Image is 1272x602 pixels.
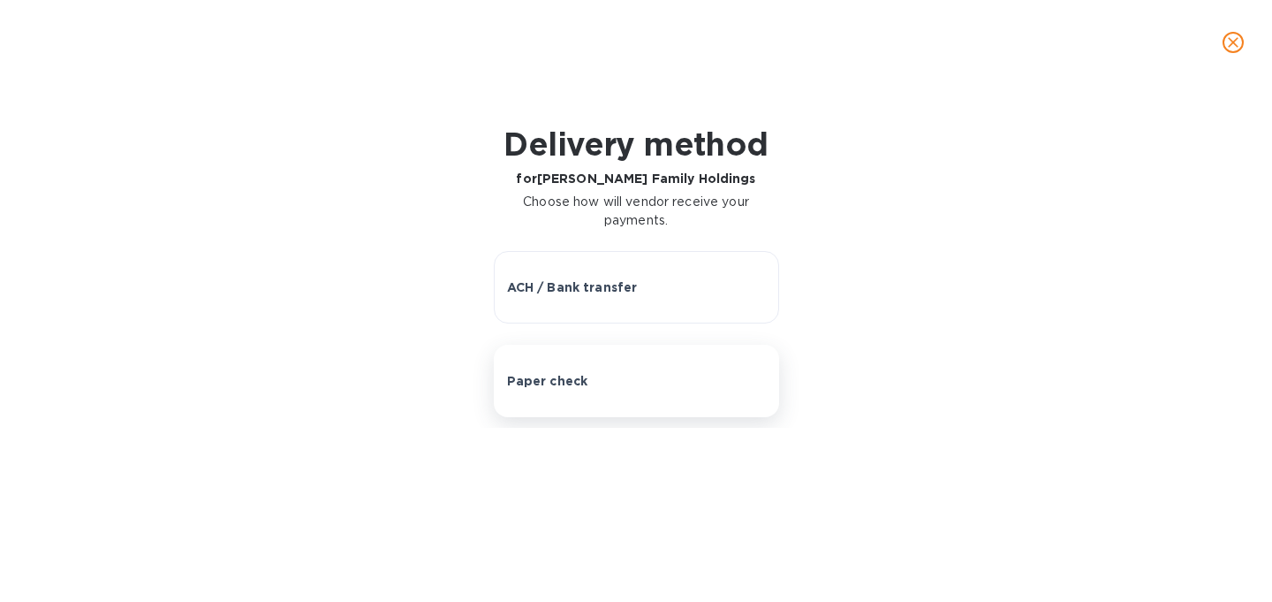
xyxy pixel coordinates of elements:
p: ACH / Bank transfer [507,278,638,296]
p: Choose how will vendor receive your payments. [494,193,779,230]
b: for [PERSON_NAME] Family Holdings [516,171,755,186]
button: Paper check [494,345,779,417]
h1: Delivery method [494,126,779,163]
button: ACH / Bank transfer [494,251,779,324]
button: close [1212,21,1254,64]
p: Paper check [507,372,588,390]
